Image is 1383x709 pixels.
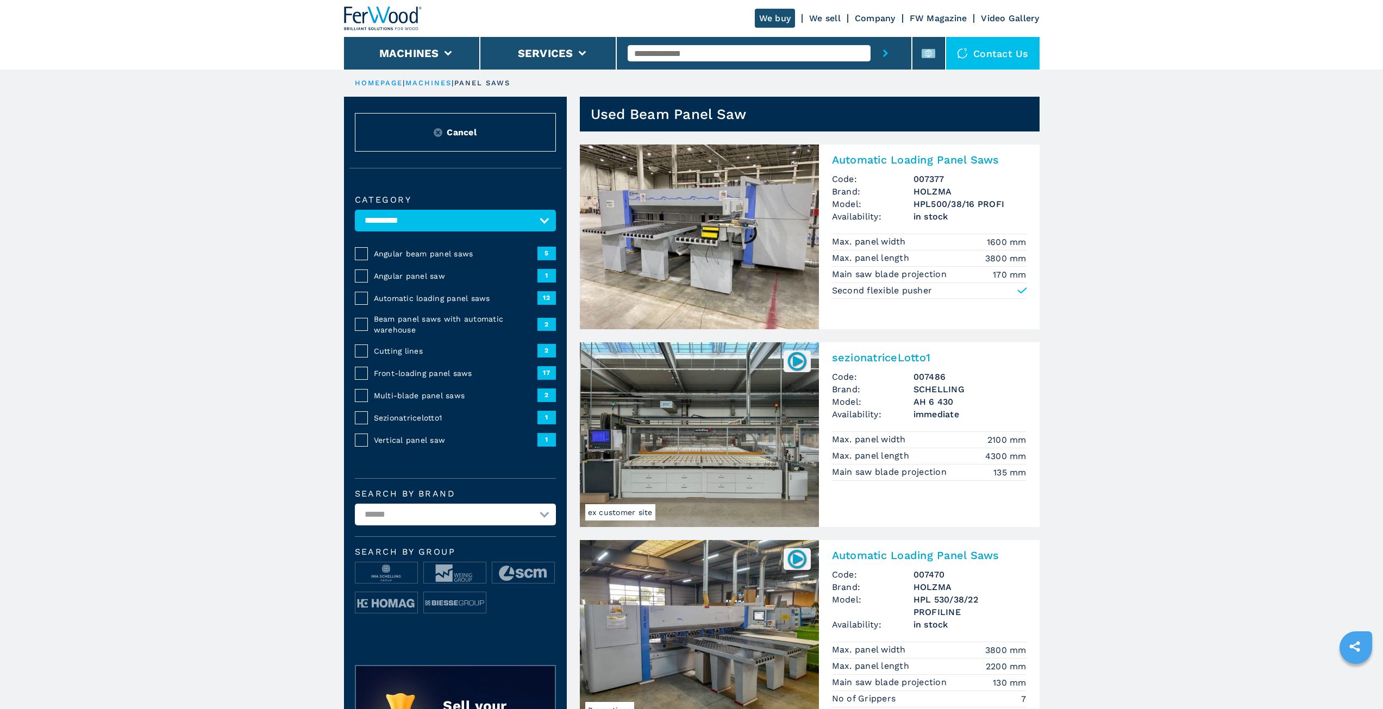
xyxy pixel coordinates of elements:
button: ResetCancel [355,113,556,152]
span: 2 [537,388,556,401]
h1: Used Beam Panel Saw [591,105,747,123]
img: Ferwood [344,7,422,30]
a: sharethis [1341,633,1368,660]
span: Angular panel saw [374,271,537,281]
span: Cancel [447,126,477,139]
h3: HOLZMA [913,581,1027,593]
a: sezionatriceLotto1 SCHELLING AH 6 430ex customer site007486sezionatriceLotto1Code:007486Brand:SCH... [580,342,1040,527]
img: Automatic Loading Panel Saws HOLZMA HPL500/38/16 PROFI [580,145,819,329]
span: Angular beam panel saws [374,248,537,259]
img: image [424,562,486,584]
label: Category [355,196,556,204]
span: | [452,79,454,87]
button: submit-button [871,37,900,70]
img: image [355,592,417,614]
span: Cutting lines [374,346,537,356]
img: Reset [434,128,442,137]
img: 007486 [786,350,808,372]
p: Max. panel width [832,236,909,248]
span: Brand: [832,383,913,396]
em: 4300 mm [985,450,1027,462]
span: 5 [537,247,556,260]
span: Brand: [832,185,913,198]
a: HOMEPAGE [355,79,403,87]
p: Second flexible pusher [832,285,933,297]
span: Automatic loading panel saws [374,293,537,304]
img: image [492,562,554,584]
a: Video Gallery [981,13,1039,23]
img: image [355,562,417,584]
span: Model: [832,593,913,618]
em: 170 mm [993,268,1027,281]
span: Search by group [355,548,556,556]
p: Max. panel length [832,450,912,462]
a: FW Magazine [910,13,967,23]
h3: HPL 530/38/22 PROFILINE [913,593,1027,618]
em: 3800 mm [985,644,1027,656]
span: 1 [537,411,556,424]
h3: AH 6 430 [913,396,1027,408]
p: Main saw blade projection [832,676,950,688]
em: 7 [1021,693,1026,705]
a: machines [405,79,452,87]
h2: sezionatriceLotto1 [832,351,1027,364]
em: 135 mm [993,466,1027,479]
span: Availability: [832,618,913,631]
span: Vertical panel saw [374,435,537,446]
h3: 007486 [913,371,1027,383]
span: immediate [913,408,1027,421]
span: Sezionatricelotto1 [374,412,537,423]
span: Code: [832,371,913,383]
em: 2100 mm [987,434,1027,446]
h3: HPL500/38/16 PROFI [913,198,1027,210]
span: Front-loading panel saws [374,368,537,379]
em: 1600 mm [987,236,1027,248]
h2: Automatic Loading Panel Saws [832,549,1027,562]
img: sezionatriceLotto1 SCHELLING AH 6 430 [580,342,819,527]
span: Multi-blade panel saws [374,390,537,401]
span: 2 [537,344,556,357]
button: Services [518,47,573,60]
span: Brand: [832,581,913,593]
em: 2200 mm [986,660,1027,673]
p: Main saw blade projection [832,466,950,478]
a: Automatic Loading Panel Saws HOLZMA HPL500/38/16 PROFIAutomatic Loading Panel SawsCode:007377Bran... [580,145,1040,329]
p: Max. panel length [832,252,912,264]
h2: Automatic Loading Panel Saws [832,153,1027,166]
span: 1 [537,269,556,282]
img: image [424,592,486,614]
p: panel saws [454,78,511,88]
span: in stock [913,618,1027,631]
span: Model: [832,396,913,408]
span: Availability: [832,408,913,421]
p: Max. panel width [832,434,909,446]
em: 130 mm [993,676,1027,689]
a: We buy [755,9,796,28]
h3: SCHELLING [913,383,1027,396]
span: 2 [537,318,556,331]
span: Availability: [832,210,913,223]
a: We sell [809,13,841,23]
p: No of Grippers [832,693,899,705]
span: | [403,79,405,87]
img: Contact us [957,48,968,59]
img: 007470 [786,548,808,569]
h3: 007377 [913,173,1027,185]
span: Beam panel saws with automatic warehouse [374,313,537,335]
div: Contact us [946,37,1040,70]
h3: 007470 [913,568,1027,581]
a: Company [855,13,896,23]
span: 1 [537,433,556,446]
span: Code: [832,173,913,185]
em: 3800 mm [985,252,1027,265]
p: Max. panel length [832,660,912,672]
span: in stock [913,210,1027,223]
p: Max. panel width [832,644,909,656]
span: Model: [832,198,913,210]
span: Code: [832,568,913,581]
span: 17 [537,366,556,379]
span: ex customer site [585,504,655,520]
button: Machines [379,47,439,60]
label: Search by brand [355,490,556,498]
span: 12 [537,291,556,304]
